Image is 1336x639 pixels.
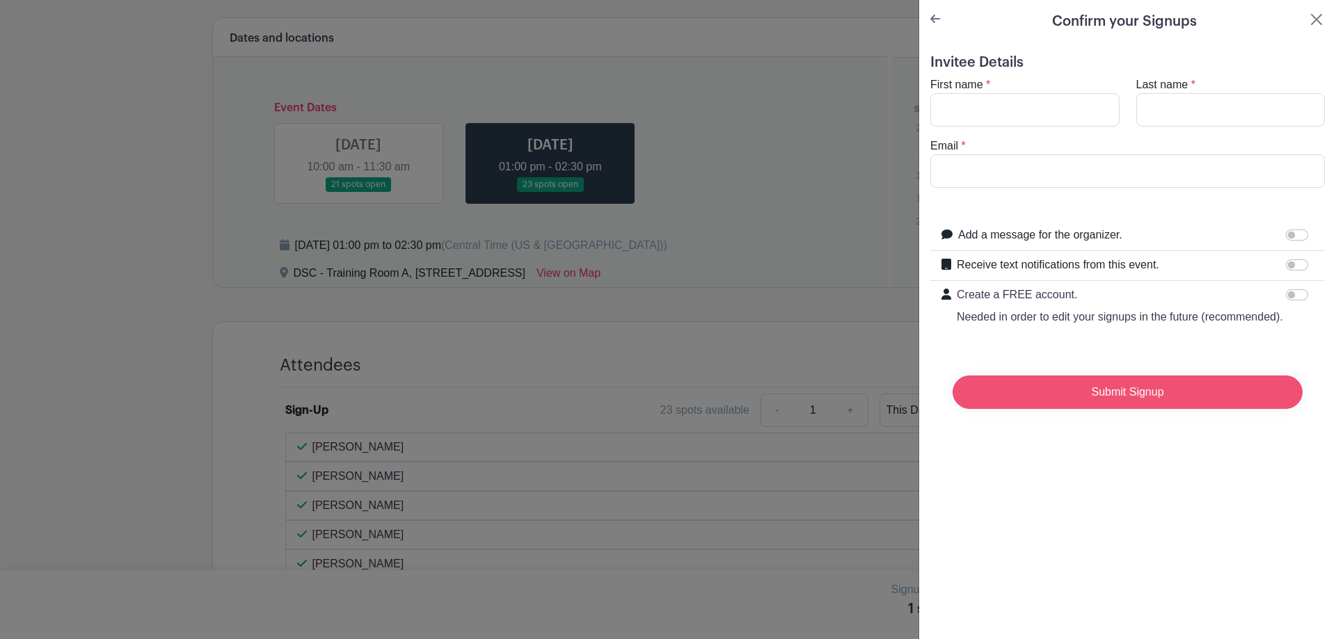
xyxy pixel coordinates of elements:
[958,227,1122,243] label: Add a message for the organizer.
[953,375,1303,409] input: Submit Signup
[930,54,1325,71] h5: Invitee Details
[957,286,1283,303] p: Create a FREE account.
[1136,76,1188,93] label: Last name
[1052,11,1197,32] h5: Confirm your Signups
[930,76,983,93] label: First name
[957,309,1283,325] p: Needed in order to edit your signups in the future (recommended).
[1308,11,1325,28] button: Close
[957,257,1159,273] label: Receive text notifications from this event.
[930,138,958,154] label: Email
